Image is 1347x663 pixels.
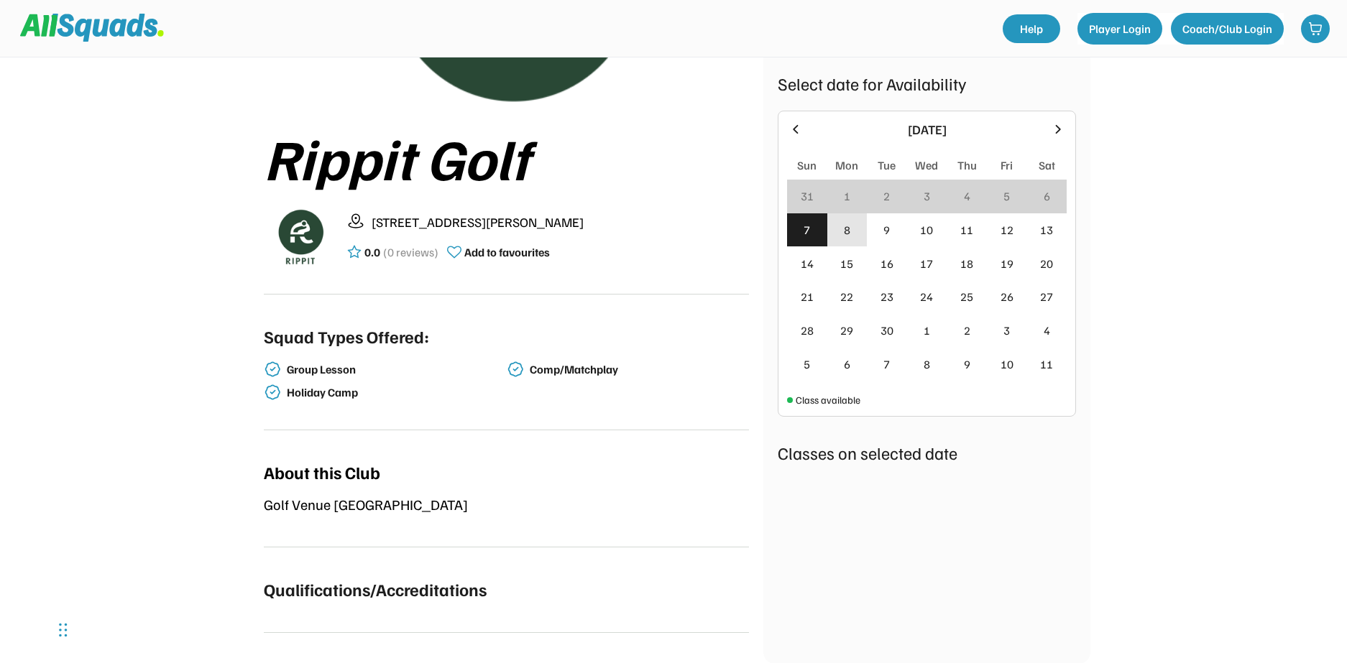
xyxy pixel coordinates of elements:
div: Add to favourites [464,244,550,261]
div: 20 [1040,255,1053,272]
div: 21 [801,288,814,305]
div: 11 [1040,356,1053,373]
div: Select date for Availability [778,70,1076,96]
div: 16 [881,255,893,272]
div: 27 [1040,288,1053,305]
div: [DATE] [812,120,1042,139]
div: 30 [881,322,893,339]
div: 7 [804,221,810,238]
div: Sat [1039,157,1055,174]
div: 6 [844,356,850,373]
div: 15 [840,255,853,272]
img: check-verified-01.svg [507,361,524,378]
div: 3 [924,187,930,205]
div: 10 [920,221,933,238]
div: 8 [844,221,850,238]
div: Fri [1001,157,1013,174]
div: 10 [1001,356,1013,373]
div: 25 [960,288,973,305]
div: 6 [1044,187,1050,205]
div: 5 [804,356,810,373]
img: check-verified-01.svg [264,361,281,378]
div: 7 [883,356,890,373]
div: 4 [964,187,970,205]
div: 18 [960,255,973,272]
div: Squad Types Offered: [264,323,429,349]
div: 11 [960,221,973,238]
div: Sun [797,157,817,174]
div: 4 [1044,322,1050,339]
div: 9 [964,356,970,373]
div: Mon [835,157,858,174]
div: 1 [924,322,930,339]
div: 1 [844,187,850,205]
button: Player Login [1077,13,1162,45]
div: 13 [1040,221,1053,238]
div: Golf Venue [GEOGRAPHIC_DATA] [264,493,749,515]
img: shopping-cart-01%20%281%29.svg [1308,22,1323,36]
div: [STREET_ADDRESS][PERSON_NAME] [372,213,749,232]
div: 29 [840,322,853,339]
img: Squad%20Logo.svg [20,14,164,41]
div: 9 [883,221,890,238]
div: Tue [878,157,896,174]
div: 5 [1003,187,1010,205]
div: 22 [840,288,853,305]
div: 17 [920,255,933,272]
div: (0 reviews) [383,244,438,261]
div: Rippit Golf [264,126,749,189]
div: Comp/Matchplay [530,363,747,376]
div: Qualifications/Accreditations [264,576,487,602]
div: 2 [964,322,970,339]
div: 2 [883,187,890,205]
img: Rippitlogov2_green.png [264,200,336,272]
div: 23 [881,288,893,305]
div: Thu [957,157,977,174]
div: 14 [801,255,814,272]
img: check-verified-01.svg [264,384,281,401]
div: 8 [924,356,930,373]
div: Group Lesson [287,363,504,376]
div: 26 [1001,288,1013,305]
div: Holiday Camp [287,386,504,399]
div: Classes on selected date [778,440,1076,465]
div: 3 [1003,322,1010,339]
div: 19 [1001,255,1013,272]
div: Class available [796,392,860,407]
div: 28 [801,322,814,339]
div: 24 [920,288,933,305]
div: 31 [801,187,814,205]
div: 12 [1001,221,1013,238]
div: Wed [915,157,938,174]
div: 0.0 [364,244,380,261]
div: About this Club [264,459,380,485]
button: Coach/Club Login [1171,13,1284,45]
a: Help [1003,14,1060,43]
